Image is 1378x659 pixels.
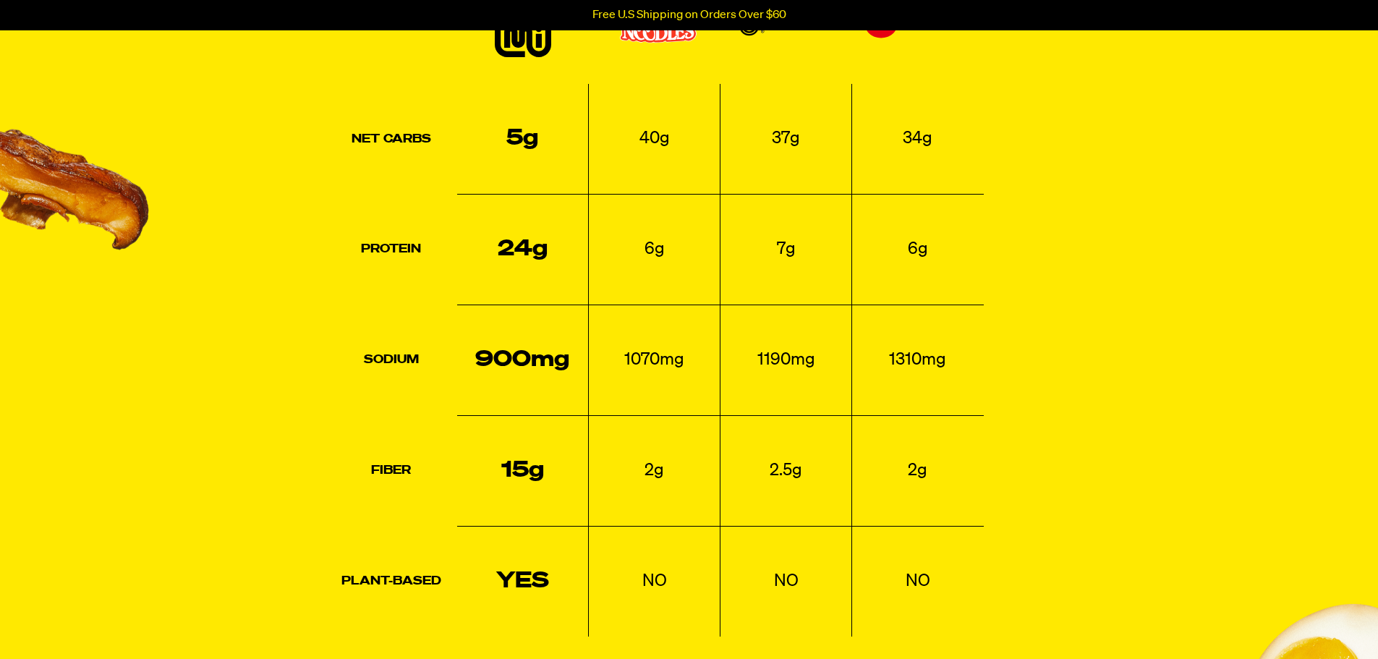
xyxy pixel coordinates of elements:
td: 6g [852,195,984,305]
td: 2.5g [720,416,852,527]
td: 34g [852,84,984,195]
td: 1190mg [720,305,852,416]
td: 15g [457,416,589,527]
th: Net Carbs [326,84,457,195]
td: NO [852,527,984,637]
td: 900mg [457,305,589,416]
p: Free U.S Shipping on Orders Over $60 [592,9,786,22]
td: 6g [589,195,720,305]
td: YES [457,527,589,637]
td: 2g [589,416,720,527]
td: 37g [720,84,852,195]
td: 24g [457,195,589,305]
th: Fiber [326,416,457,527]
td: 40g [589,84,720,195]
th: Protein [326,195,457,305]
td: NO [589,527,720,637]
td: 2g [852,416,984,527]
td: NO [720,527,852,637]
th: Plant-based [326,527,457,637]
td: 7g [720,195,852,305]
th: Sodium [326,305,457,416]
td: 1070mg [589,305,720,416]
td: 5g [457,84,589,195]
td: 1310mg [852,305,984,416]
